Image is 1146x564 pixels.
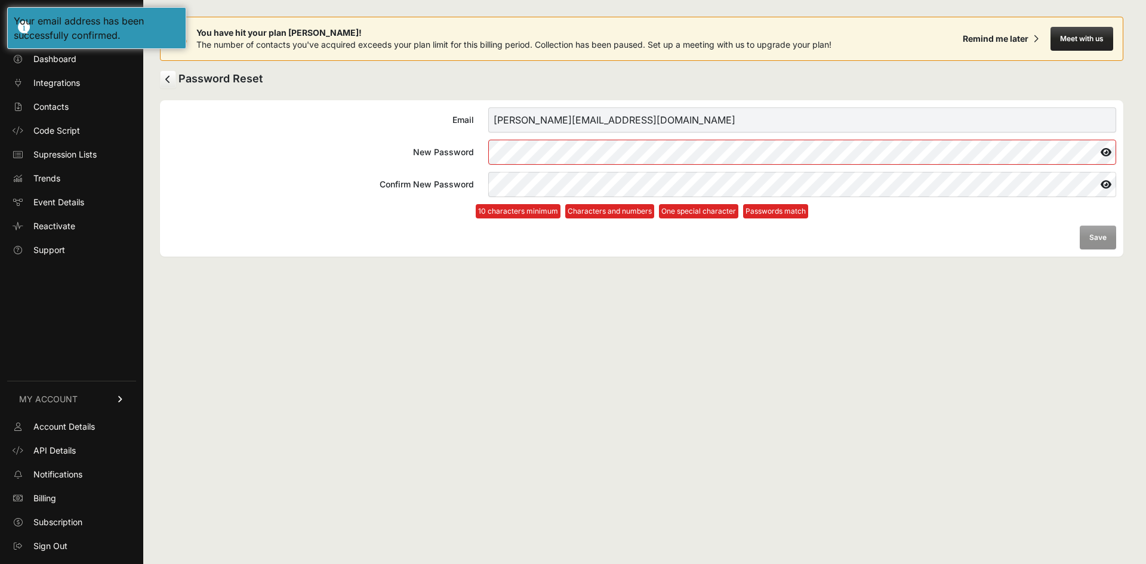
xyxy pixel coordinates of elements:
[7,417,136,436] a: Account Details
[7,193,136,212] a: Event Details
[958,28,1043,50] button: Remind me later
[167,114,474,126] div: Email
[488,140,1116,165] input: New Password
[33,469,82,480] span: Notifications
[33,516,82,528] span: Subscription
[33,172,60,184] span: Trends
[7,489,136,508] a: Billing
[33,421,95,433] span: Account Details
[33,540,67,552] span: Sign Out
[7,169,136,188] a: Trends
[7,121,136,140] a: Code Script
[659,204,738,218] li: One special character
[196,27,831,39] span: You have hit your plan [PERSON_NAME]!
[33,220,75,232] span: Reactivate
[7,441,136,460] a: API Details
[14,14,180,42] div: Your email address has been successfully confirmed.
[488,107,1116,132] input: Email
[7,73,136,93] a: Integrations
[33,53,76,65] span: Dashboard
[963,33,1028,45] div: Remind me later
[33,77,80,89] span: Integrations
[7,381,136,417] a: MY ACCOUNT
[33,101,69,113] span: Contacts
[7,465,136,484] a: Notifications
[33,445,76,457] span: API Details
[7,241,136,260] a: Support
[565,204,654,218] li: Characters and numbers
[7,217,136,236] a: Reactivate
[160,70,1123,88] h2: Password Reset
[7,145,136,164] a: Supression Lists
[743,204,808,218] li: Passwords match
[488,172,1116,197] input: Confirm New Password
[167,178,474,190] div: Confirm New Password
[7,50,136,69] a: Dashboard
[196,39,831,50] span: The number of contacts you've acquired exceeds your plan limit for this billing period. Collectio...
[33,492,56,504] span: Billing
[7,97,136,116] a: Contacts
[7,537,136,556] a: Sign Out
[33,125,80,137] span: Code Script
[33,244,65,256] span: Support
[476,204,560,218] li: 10 characters minimum
[33,149,97,161] span: Supression Lists
[19,393,78,405] span: MY ACCOUNT
[7,513,136,532] a: Subscription
[167,146,474,158] div: New Password
[33,196,84,208] span: Event Details
[1050,27,1113,51] button: Meet with us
